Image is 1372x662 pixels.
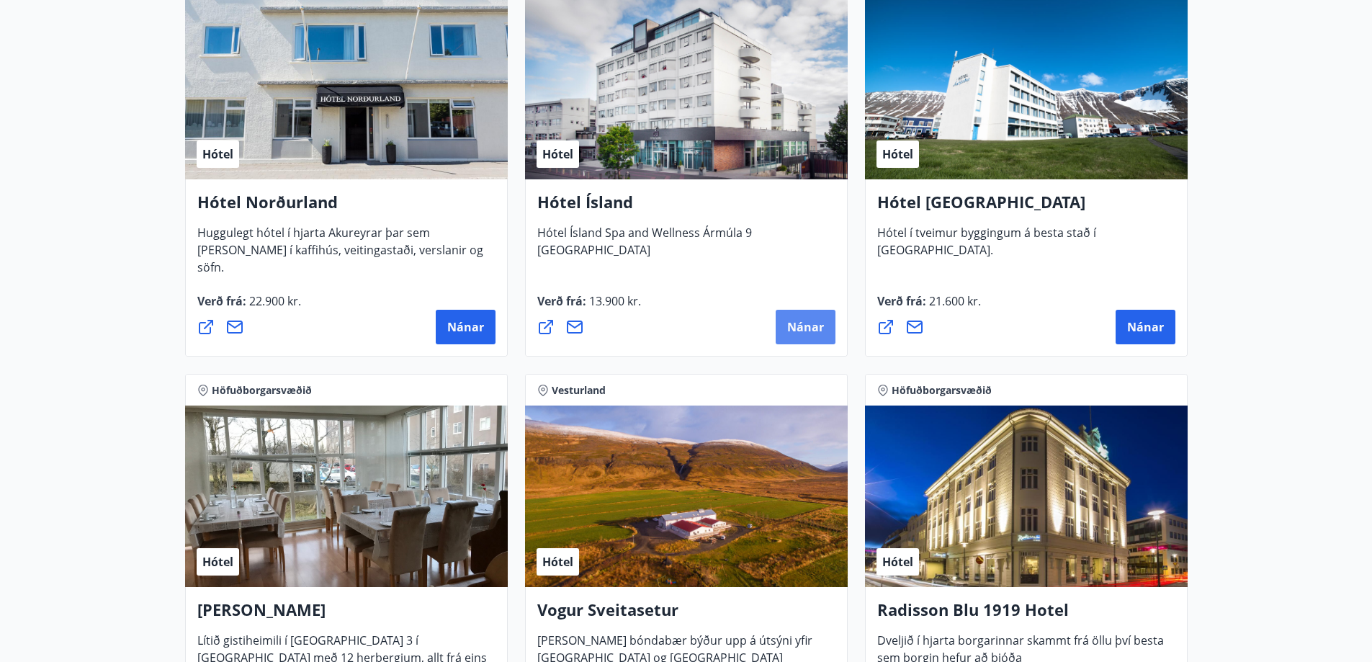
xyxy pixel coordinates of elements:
span: Hótel [202,554,233,570]
span: Huggulegt hótel í hjarta Akureyrar þar sem [PERSON_NAME] í kaffihús, veitingastaði, verslanir og ... [197,225,483,287]
span: 22.900 kr. [246,293,301,309]
span: 21.600 kr. [926,293,981,309]
span: Höfuðborgarsvæðið [892,383,992,398]
span: Höfuðborgarsvæðið [212,383,312,398]
span: Nánar [1127,319,1164,335]
button: Nánar [776,310,835,344]
h4: Radisson Blu 1919 Hotel [877,599,1175,632]
span: 13.900 kr. [586,293,641,309]
span: Hótel Ísland Spa and Wellness Ármúla 9 [GEOGRAPHIC_DATA] [537,225,752,269]
span: Nánar [447,319,484,335]
h4: [PERSON_NAME] [197,599,496,632]
span: Hótel [882,554,913,570]
button: Nánar [436,310,496,344]
span: Hótel [882,146,913,162]
span: Hótel [542,146,573,162]
span: Hótel [542,554,573,570]
h4: Hótel Norðurland [197,191,496,224]
span: Vesturland [552,383,606,398]
span: Verð frá : [197,293,301,321]
span: Verð frá : [877,293,981,321]
span: Nánar [787,319,824,335]
h4: Hótel Ísland [537,191,835,224]
span: Hótel í tveimur byggingum á besta stað í [GEOGRAPHIC_DATA]. [877,225,1096,269]
h4: Hótel [GEOGRAPHIC_DATA] [877,191,1175,224]
button: Nánar [1116,310,1175,344]
h4: Vogur Sveitasetur [537,599,835,632]
span: Hótel [202,146,233,162]
span: Verð frá : [537,293,641,321]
